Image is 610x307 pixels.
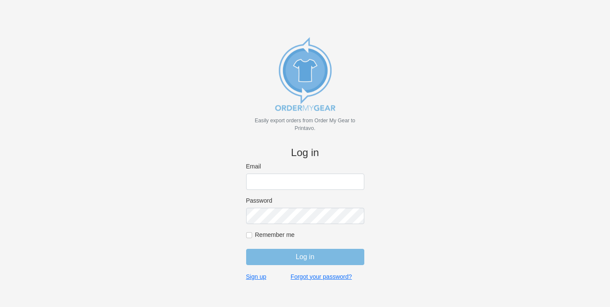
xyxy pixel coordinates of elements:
label: Email [246,162,364,170]
img: new_omg_export_logo-652582c309f788888370c3373ec495a74b7b3fc93c8838f76510ecd25890bcc4.png [262,31,348,117]
h4: Log in [246,147,364,159]
a: Sign up [246,273,266,280]
p: Easily export orders from Order My Gear to Printavo. [246,117,364,132]
label: Remember me [255,231,364,239]
label: Password [246,197,364,204]
a: Forgot your password? [291,273,352,280]
input: Log in [246,249,364,265]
